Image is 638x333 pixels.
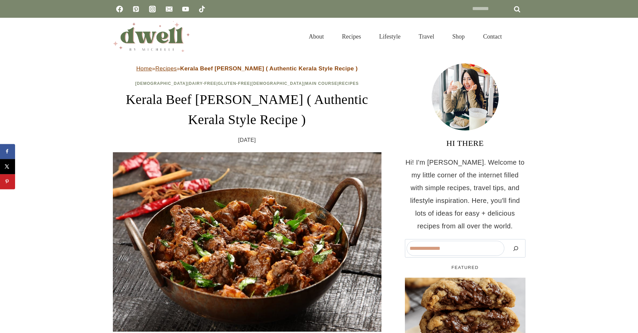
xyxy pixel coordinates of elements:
[135,81,188,86] a: [DEMOGRAPHIC_DATA]
[129,2,143,16] a: Pinterest
[162,2,176,16] a: Email
[238,135,256,145] time: [DATE]
[405,137,525,149] h3: HI THERE
[305,81,337,86] a: Main Course
[405,156,525,232] p: Hi! I'm [PERSON_NAME]. Welcome to my little corner of the internet filled with simple recipes, tr...
[252,81,304,86] a: [DEMOGRAPHIC_DATA]
[136,65,152,72] a: Home
[508,241,524,256] button: Search
[339,81,359,86] a: Recipes
[155,65,177,72] a: Recipes
[146,2,159,16] a: Instagram
[195,2,209,16] a: TikTok
[443,25,474,48] a: Shop
[410,25,443,48] a: Travel
[113,2,126,16] a: Facebook
[218,81,250,86] a: Gluten-Free
[474,25,511,48] a: Contact
[370,25,410,48] a: Lifestyle
[113,21,190,52] img: DWELL by michelle
[180,65,358,72] strong: Kerala Beef [PERSON_NAME] ( Authentic Kerala Style Recipe )
[189,81,216,86] a: Dairy-Free
[179,2,192,16] a: YouTube
[113,90,381,130] h1: Kerala Beef [PERSON_NAME] ( Authentic Kerala Style Recipe )
[300,25,510,48] nav: Primary Navigation
[514,31,525,42] button: View Search Form
[333,25,370,48] a: Recipes
[113,152,381,332] img: Kerala beef curry in a cast iron
[136,65,358,72] span: » »
[405,264,525,271] h5: FEATURED
[135,81,359,86] span: | | | | |
[300,25,333,48] a: About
